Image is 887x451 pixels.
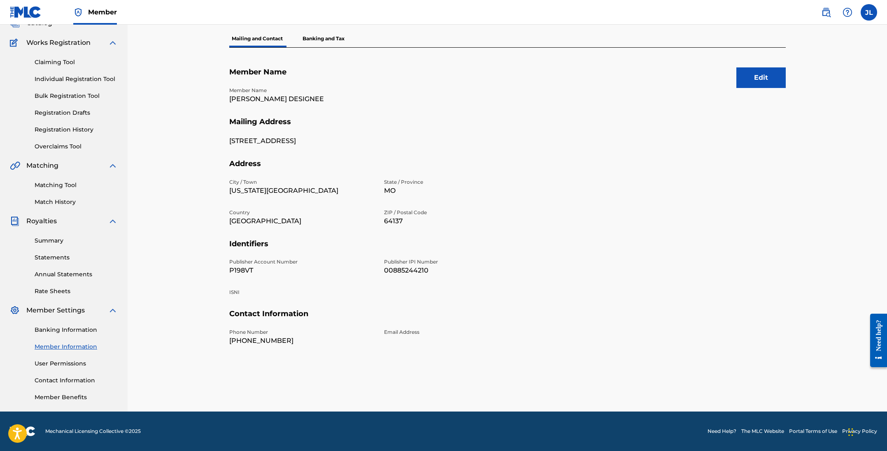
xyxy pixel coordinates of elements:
iframe: Resource Center [864,306,887,374]
span: Mechanical Licensing Collective © 2025 [45,428,141,435]
p: Email Address [384,328,529,336]
h5: Address [229,159,786,178]
span: Member Settings [26,305,85,315]
p: Banking and Tax [300,30,347,47]
p: Country [229,209,374,216]
iframe: Chat Widget [846,412,887,451]
span: Works Registration [26,38,91,48]
p: [US_STATE][GEOGRAPHIC_DATA] [229,186,374,196]
p: ISNI [229,289,374,296]
a: Banking Information [35,326,118,334]
img: expand [108,305,118,315]
img: expand [108,38,118,48]
a: CatalogCatalog [10,18,52,28]
a: Bulk Registration Tool [35,92,118,100]
p: City / Town [229,178,374,186]
div: Help [839,4,856,21]
p: [PERSON_NAME] DESIGNEE [229,94,374,104]
a: Public Search [818,4,834,21]
a: The MLC Website [741,428,784,435]
a: Annual Statements [35,270,118,279]
a: Privacy Policy [842,428,877,435]
a: Statements [35,253,118,262]
h5: Identifiers [229,239,786,259]
p: Phone Number [229,328,374,336]
a: Member Information [35,342,118,351]
img: Royalties [10,216,20,226]
p: State / Province [384,178,529,186]
a: Contact Information [35,376,118,385]
p: MO [384,186,529,196]
p: [GEOGRAPHIC_DATA] [229,216,374,226]
p: ZIP / Postal Code [384,209,529,216]
h5: Mailing Address [229,117,786,136]
img: MLC Logo [10,6,42,18]
a: Overclaims Tool [35,142,118,151]
p: 64137 [384,216,529,226]
a: Matching Tool [35,181,118,190]
p: Publisher IPI Number [384,258,529,266]
a: Match History [35,198,118,206]
a: Member Benefits [35,393,118,402]
a: Registration Drafts [35,109,118,117]
a: Registration History [35,125,118,134]
p: P198VT [229,266,374,275]
h5: Member Name [229,67,786,87]
img: Member Settings [10,305,20,315]
h5: Contact Information [229,309,786,328]
div: Drag [848,420,853,444]
a: Summary [35,236,118,245]
img: Matching [10,161,20,171]
img: help [843,7,852,17]
img: expand [108,216,118,226]
div: User Menu [861,4,877,21]
p: [STREET_ADDRESS] [229,136,374,146]
span: Royalties [26,216,57,226]
p: Publisher Account Number [229,258,374,266]
img: Works Registration [10,38,21,48]
p: Mailing and Contact [229,30,285,47]
span: Member [88,7,117,17]
img: expand [108,161,118,171]
a: Claiming Tool [35,58,118,67]
img: logo [10,426,35,436]
img: Top Rightsholder [73,7,83,17]
button: Edit [736,67,786,88]
img: search [821,7,831,17]
a: Need Help? [708,428,736,435]
a: Rate Sheets [35,287,118,296]
a: Individual Registration Tool [35,75,118,83]
span: Matching [26,161,58,171]
p: [PHONE_NUMBER] [229,336,374,346]
p: Member Name [229,87,374,94]
a: Portal Terms of Use [789,428,837,435]
a: User Permissions [35,359,118,368]
p: 00885244210 [384,266,529,275]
